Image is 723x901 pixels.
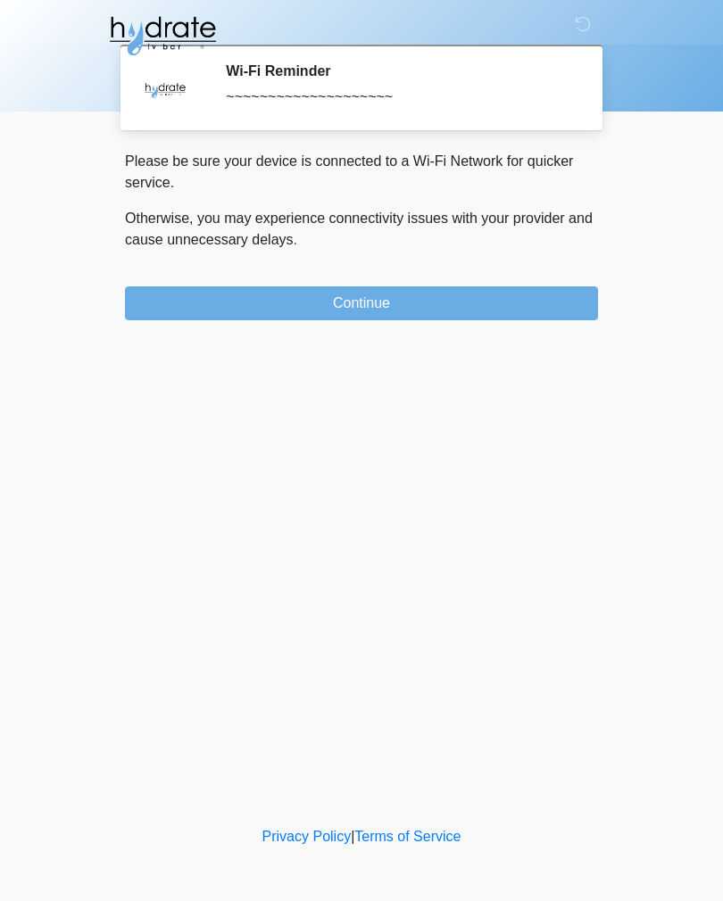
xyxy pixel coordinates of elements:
[294,232,297,247] span: .
[125,208,598,251] p: Otherwise, you may experience connectivity issues with your provider and cause unnecessary delays
[107,13,218,58] img: Hydrate IV Bar - Fort Collins Logo
[125,151,598,194] p: Please be sure your device is connected to a Wi-Fi Network for quicker service.
[226,87,571,108] div: ~~~~~~~~~~~~~~~~~~~~
[354,829,461,844] a: Terms of Service
[125,286,598,320] button: Continue
[351,829,354,844] a: |
[138,62,192,116] img: Agent Avatar
[262,829,352,844] a: Privacy Policy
